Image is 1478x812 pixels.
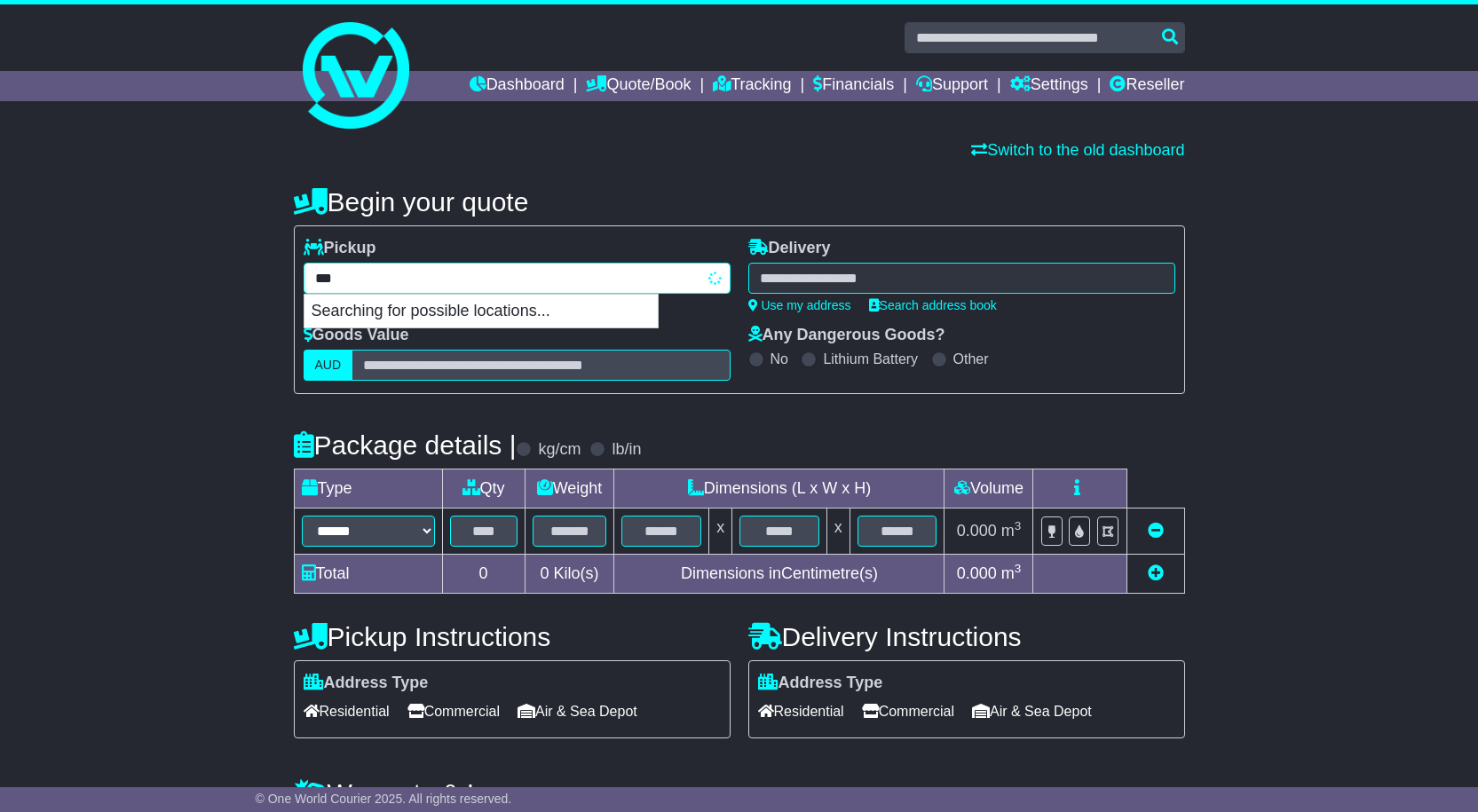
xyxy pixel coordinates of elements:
h4: Warranty & Insurance [294,778,1185,808]
a: Dashboard [470,71,565,101]
h4: Delivery Instructions [748,622,1185,651]
span: © One World Courier 2025. All rights reserved. [256,792,512,806]
td: Dimensions in Centimetre(s) [614,555,944,594]
td: Kilo(s) [525,555,614,594]
td: Total [294,555,442,594]
a: Use my address [748,298,851,312]
span: Air & Sea Depot [518,698,637,725]
h4: Begin your quote [294,187,1185,217]
span: m [1001,564,1022,582]
label: AUD [304,350,353,381]
a: Remove this item [1148,522,1164,540]
sup: 3 [1015,562,1022,575]
label: Address Type [758,674,883,693]
sup: 3 [1015,519,1022,532]
a: Switch to the old dashboard [971,141,1184,159]
a: Financials [813,71,894,101]
a: Tracking [713,71,791,101]
p: Searching for possible locations... [304,295,658,328]
label: Pickup [304,239,376,258]
td: Dimensions (L x W x H) [614,469,944,508]
typeahead: Please provide city [304,263,731,294]
td: Type [294,469,442,508]
label: Goods Value [304,326,409,345]
span: Residential [304,698,390,725]
h4: Package details | [294,430,517,460]
span: Commercial [862,698,954,725]
a: Reseller [1110,71,1184,101]
label: Other [953,351,989,367]
a: Quote/Book [586,71,691,101]
td: 0 [442,555,525,594]
td: x [826,508,850,555]
td: x [709,508,732,555]
span: 0.000 [957,522,997,540]
span: Commercial [407,698,500,725]
span: m [1001,522,1022,540]
a: Support [916,71,988,101]
td: Volume [944,469,1033,508]
td: Qty [442,469,525,508]
label: Delivery [748,239,831,258]
a: Settings [1010,71,1088,101]
span: 0 [540,564,549,582]
span: 0.000 [957,564,997,582]
label: Address Type [304,674,429,693]
td: Weight [525,469,614,508]
span: Air & Sea Depot [972,698,1092,725]
label: Lithium Battery [823,351,918,367]
label: No [771,351,788,367]
label: lb/in [612,440,641,460]
h4: Pickup Instructions [294,622,731,651]
a: Add new item [1148,564,1164,582]
span: Residential [758,698,844,725]
label: Any Dangerous Goods? [748,326,945,345]
label: kg/cm [538,440,581,460]
a: Search address book [869,298,997,312]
